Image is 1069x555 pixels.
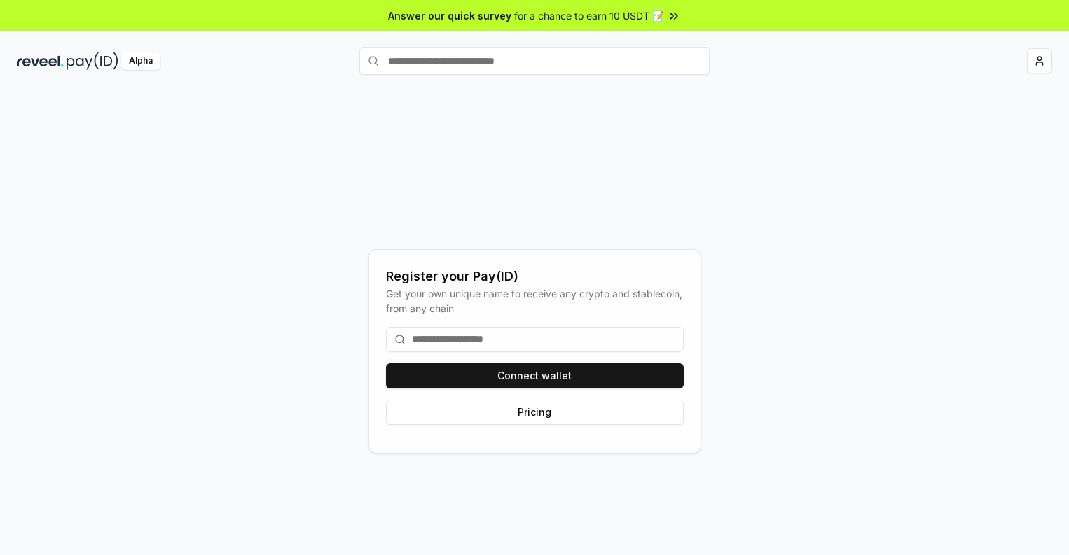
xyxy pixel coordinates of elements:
span: Answer our quick survey [388,8,511,23]
span: for a chance to earn 10 USDT 📝 [514,8,664,23]
div: Register your Pay(ID) [386,267,684,286]
div: Get your own unique name to receive any crypto and stablecoin, from any chain [386,286,684,316]
button: Connect wallet [386,363,684,388]
img: reveel_dark [17,52,64,70]
img: pay_id [67,52,118,70]
div: Alpha [121,52,160,70]
button: Pricing [386,400,684,425]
